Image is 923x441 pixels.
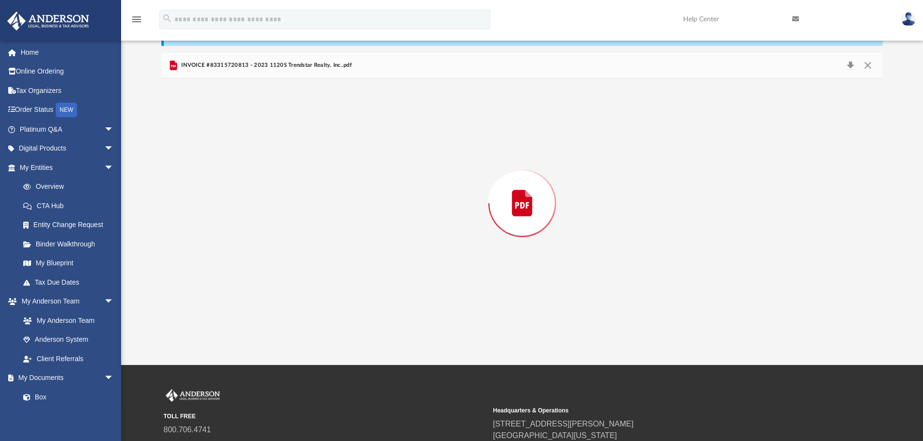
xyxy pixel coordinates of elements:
[901,12,916,26] img: User Pic
[14,330,124,350] a: Anderson System
[7,158,128,177] a: My Entitiesarrow_drop_down
[162,13,172,24] i: search
[14,387,119,407] a: Box
[104,292,124,312] span: arrow_drop_down
[14,177,128,197] a: Overview
[14,234,128,254] a: Binder Walkthrough
[7,100,128,120] a: Order StatusNEW
[104,158,124,178] span: arrow_drop_down
[4,12,92,30] img: Anderson Advisors Platinum Portal
[164,412,486,421] small: TOLL FREE
[7,120,128,139] a: Platinum Q&Aarrow_drop_down
[164,426,211,434] a: 800.706.4741
[7,292,124,311] a: My Anderson Teamarrow_drop_down
[14,215,128,235] a: Entity Change Request
[493,431,617,440] a: [GEOGRAPHIC_DATA][US_STATE]
[161,53,883,328] div: Preview
[14,196,128,215] a: CTA Hub
[14,311,119,330] a: My Anderson Team
[56,103,77,117] div: NEW
[842,59,859,72] button: Download
[179,61,352,70] span: INVOICE #83315720813 - 2023 1120S Trendstar Realty, Inc..pdf
[131,14,142,25] i: menu
[164,389,222,402] img: Anderson Advisors Platinum Portal
[493,406,816,415] small: Headquarters & Operations
[7,81,128,100] a: Tax Organizers
[14,407,124,426] a: Meeting Minutes
[7,43,128,62] a: Home
[7,62,128,81] a: Online Ordering
[859,59,876,72] button: Close
[7,139,128,158] a: Digital Productsarrow_drop_down
[104,139,124,159] span: arrow_drop_down
[493,420,634,428] a: [STREET_ADDRESS][PERSON_NAME]
[14,349,124,368] a: Client Referrals
[104,368,124,388] span: arrow_drop_down
[104,120,124,139] span: arrow_drop_down
[14,273,128,292] a: Tax Due Dates
[14,254,124,273] a: My Blueprint
[7,368,124,388] a: My Documentsarrow_drop_down
[131,18,142,25] a: menu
